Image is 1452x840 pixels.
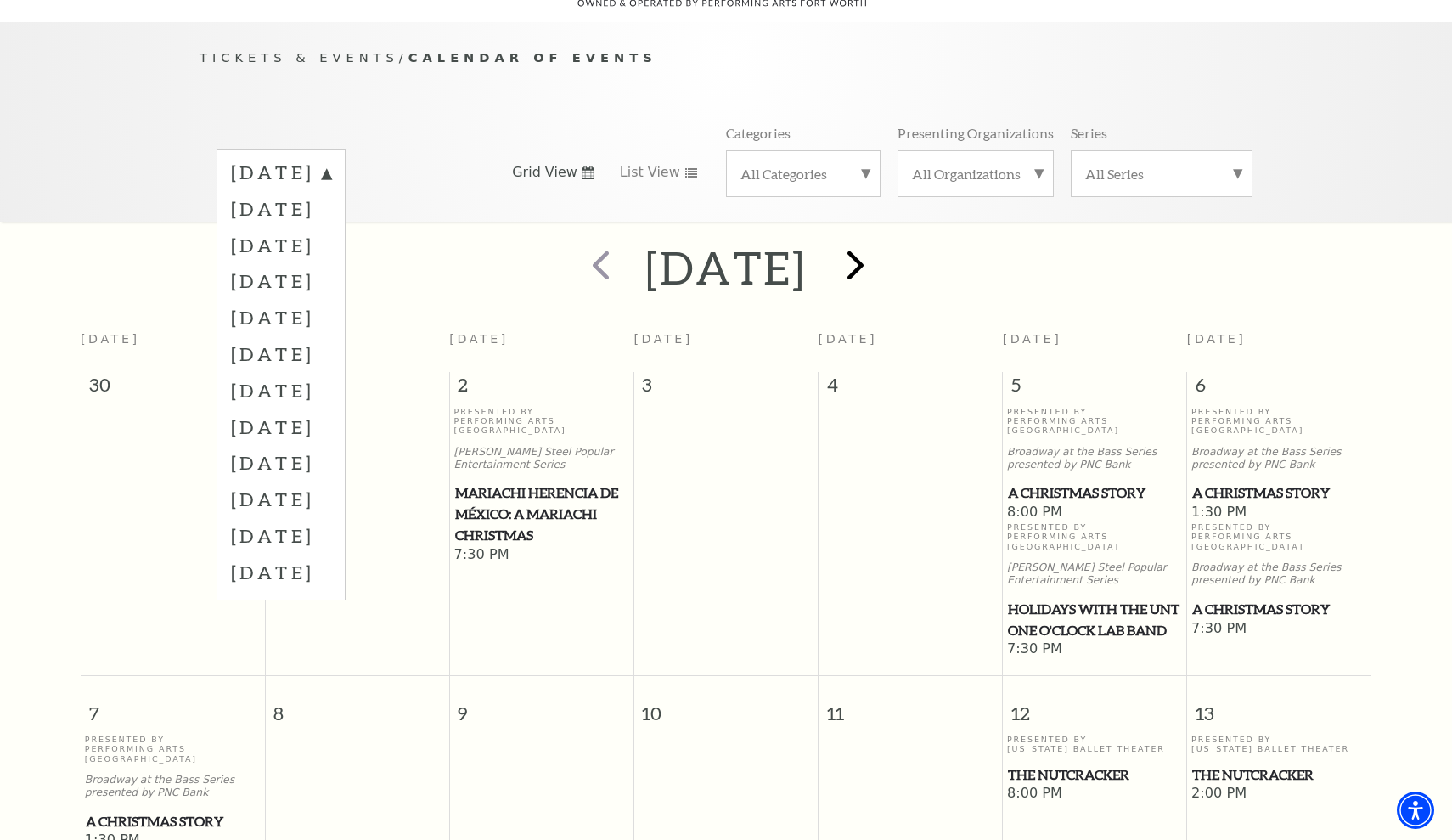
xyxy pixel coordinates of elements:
[454,482,630,545] a: Mariachi Herencia de México: A Mariachi Christmas
[1397,792,1434,829] div: Accessibility Menu
[231,160,331,190] label: [DATE]
[1007,561,1183,587] p: [PERSON_NAME] Steel Popular Entertainment Series
[1187,332,1247,346] span: [DATE]
[85,774,261,799] p: Broadway at the Bass Series presented by PNC Bank
[200,50,399,65] span: Tickets & Events
[634,676,818,735] span: 10
[231,227,331,263] label: [DATE]
[231,335,331,372] label: [DATE]
[1007,599,1183,640] a: Holidays with the UNT One O'Clock Lab Band
[633,332,693,346] span: [DATE]
[1008,482,1182,504] span: A Christmas Story
[512,163,577,182] span: Grid View
[1007,504,1183,522] span: 8:00 PM
[1007,446,1183,471] p: Broadway at the Bass Series presented by PNC Bank
[1008,599,1182,640] span: Holidays with the UNT One O'Clock Lab Band
[1007,735,1183,754] p: Presented By [US_STATE] Ballet Theater
[1187,676,1371,735] span: 13
[1192,599,1366,620] span: A Christmas Story
[912,165,1039,183] label: All Organizations
[1191,561,1367,587] p: Broadway at the Bass Series presented by PNC Bank
[81,372,265,406] span: 30
[645,240,806,295] h2: [DATE]
[408,50,657,65] span: Calendar of Events
[231,190,331,227] label: [DATE]
[1007,407,1183,436] p: Presented By Performing Arts [GEOGRAPHIC_DATA]
[1003,332,1062,346] span: [DATE]
[634,372,818,406] span: 3
[1007,785,1183,803] span: 8:00 PM
[450,372,633,406] span: 2
[454,446,630,471] p: [PERSON_NAME] Steel Popular Entertainment Series
[231,409,331,445] label: [DATE]
[1191,446,1367,471] p: Broadway at the Bass Series presented by PNC Bank
[266,372,449,406] span: 1
[1191,504,1367,522] span: 1:30 PM
[85,811,261,832] a: A Christmas Story
[266,676,449,735] span: 8
[450,676,633,735] span: 9
[823,238,885,298] button: next
[898,124,1054,142] p: Presenting Organizations
[1007,640,1183,659] span: 7:30 PM
[1007,522,1183,551] p: Presented By Performing Arts [GEOGRAPHIC_DATA]
[1085,165,1238,183] label: All Series
[81,676,265,735] span: 7
[726,124,791,142] p: Categories
[1192,764,1366,786] span: The Nutcracker
[1071,124,1107,142] p: Series
[231,262,331,299] label: [DATE]
[231,554,331,590] label: [DATE]
[1191,599,1367,620] a: A Christmas Story
[740,165,866,183] label: All Categories
[1008,764,1182,786] span: The Nutcracker
[1007,482,1183,504] a: A Christmas Story
[819,372,1002,406] span: 4
[567,238,629,298] button: prev
[1191,482,1367,504] a: A Christmas Story
[455,482,629,545] span: Mariachi Herencia de México: A Mariachi Christmas
[231,299,331,335] label: [DATE]
[81,332,140,346] span: [DATE]
[449,332,509,346] span: [DATE]
[231,444,331,481] label: [DATE]
[819,332,878,346] span: [DATE]
[454,546,630,565] span: 7:30 PM
[1187,372,1371,406] span: 6
[1003,372,1186,406] span: 5
[1192,482,1366,504] span: A Christmas Story
[454,407,630,436] p: Presented By Performing Arts [GEOGRAPHIC_DATA]
[1191,785,1367,803] span: 2:00 PM
[85,735,261,764] p: Presented By Performing Arts [GEOGRAPHIC_DATA]
[231,372,331,409] label: [DATE]
[86,811,260,832] span: A Christmas Story
[1003,676,1186,735] span: 12
[1191,620,1367,639] span: 7:30 PM
[620,163,680,182] span: List View
[231,481,331,517] label: [DATE]
[1007,764,1183,786] a: The Nutcracker
[1191,735,1367,754] p: Presented By [US_STATE] Ballet Theater
[1191,407,1367,436] p: Presented By Performing Arts [GEOGRAPHIC_DATA]
[231,517,331,554] label: [DATE]
[200,48,1252,69] p: /
[819,676,1002,735] span: 11
[1191,764,1367,786] a: The Nutcracker
[1191,522,1367,551] p: Presented By Performing Arts [GEOGRAPHIC_DATA]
